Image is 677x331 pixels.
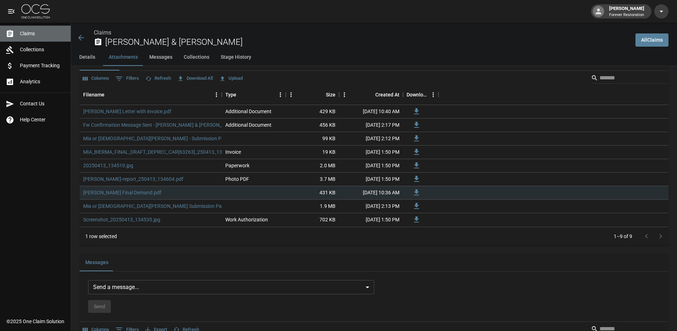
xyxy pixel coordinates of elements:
div: [DATE] 2:17 PM [339,119,403,132]
div: 456 KB [286,119,339,132]
a: Claims [94,29,111,36]
p: 1–9 of 9 [614,233,632,240]
div: [DATE] 10:36 AM [339,186,403,200]
div: Paperwork [225,162,249,169]
a: Fw Confirmation Message Sent - [PERSON_NAME] & [PERSON_NAME] [1382m407L].eml [83,121,277,128]
button: Upload [217,73,245,84]
a: [PERSON_NAME]-report_250413_134604.pdf [83,175,183,183]
div: 99 KB [286,132,339,146]
nav: breadcrumb [94,28,630,37]
div: Additional Document [225,121,272,128]
div: [DATE] 1:50 PM [339,159,403,173]
img: ocs-logo-white-transparent.png [21,4,50,19]
div: Additional Document [225,108,272,115]
div: Invoice [225,148,241,156]
a: Mia or [DEMOGRAPHIC_DATA][PERSON_NAME] Submission Packet.pdf [83,203,240,210]
a: AllClaims [635,33,668,47]
div: [DATE] 1:50 PM [339,146,403,159]
div: Size [326,85,335,105]
button: Menu [275,89,286,100]
button: Messages [80,254,114,271]
a: 20250413_134510.jpg [83,162,133,169]
div: Send a message... [88,280,374,294]
button: Menu [428,89,439,100]
a: MIA_BIERMA_FINAL_DRAFT_DEPREC_CAR[63263]_250413_134634.pdf [83,148,242,156]
div: [DATE] 1:50 PM [339,173,403,186]
button: Menu [286,89,296,100]
button: open drawer [4,4,18,19]
span: Payment Tracking [20,62,65,69]
div: 2.0 MB [286,159,339,173]
div: anchor tabs [71,49,677,66]
div: Filename [80,85,222,105]
div: Photo PDF [225,175,249,183]
div: 3.7 MB [286,173,339,186]
span: Contact Us [20,100,65,107]
button: Messages [144,49,178,66]
span: Claims [20,30,65,37]
button: Collections [178,49,215,66]
div: © 2025 One Claim Solution [6,318,64,325]
div: [DATE] 1:50 PM [339,213,403,227]
div: [DATE] 2:13 PM [339,200,403,213]
div: 431 KB [286,186,339,200]
span: Help Center [20,116,65,124]
div: Created At [375,85,399,105]
button: Refresh [144,73,173,84]
button: Stage History [215,49,257,66]
button: Menu [211,89,222,100]
span: Collections [20,46,65,53]
div: 1 row selected [85,233,117,240]
button: Select columns [81,73,111,84]
div: Type [225,85,236,105]
a: [PERSON_NAME] Final Demand.pdf [83,189,161,196]
button: Details [71,49,103,66]
div: [PERSON_NAME] [606,5,647,18]
button: Attachments [103,49,144,66]
a: [PERSON_NAME] Letter with invoice.pdf [83,108,171,115]
div: Filename [83,85,104,105]
div: 1.9 MB [286,200,339,213]
div: related-list tabs [80,254,668,271]
div: [DATE] 2:12 PM [339,132,403,146]
div: 429 KB [286,105,339,119]
a: Mia or [DEMOGRAPHIC_DATA][PERSON_NAME] - Submission Packet: Cover Letter.pdf [83,135,271,142]
div: Download [407,85,428,105]
div: Search [591,72,667,85]
button: Show filters [114,73,141,84]
div: [DATE] 10:40 AM [339,105,403,119]
div: Type [222,85,286,105]
button: Download All [176,73,215,84]
div: Download [403,85,439,105]
a: Screenshot_20250413_134535.jpg [83,216,160,223]
p: Forever Restoration [609,12,644,18]
div: 702 KB [286,213,339,227]
h2: [PERSON_NAME] & [PERSON_NAME] [105,37,630,47]
span: Analytics [20,78,65,85]
div: Size [286,85,339,105]
div: Work Authorization [225,216,268,223]
button: Menu [339,89,350,100]
div: Created At [339,85,403,105]
div: 19 KB [286,146,339,159]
